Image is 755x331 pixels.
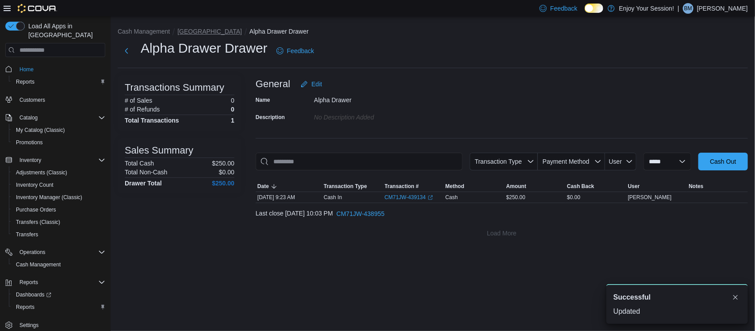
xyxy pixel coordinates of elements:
[12,302,38,312] a: Reports
[12,125,105,135] span: My Catalog (Classic)
[16,112,105,123] span: Catalog
[256,114,285,121] label: Description
[16,112,41,123] button: Catalog
[19,96,45,104] span: Customers
[613,292,651,303] span: Successful
[16,169,67,176] span: Adjustments (Classic)
[212,180,234,187] h4: $250.00
[256,205,748,223] div: Last close [DATE] 10:03 PM
[9,166,109,179] button: Adjustments (Classic)
[231,117,234,124] h4: 1
[16,231,38,238] span: Transfers
[12,229,105,240] span: Transfers
[231,97,234,104] p: 0
[16,219,60,226] span: Transfers (Classic)
[125,97,152,104] h6: # of Sales
[12,204,105,215] span: Purchase Orders
[12,167,71,178] a: Adjustments (Classic)
[322,181,383,192] button: Transaction Type
[613,306,741,317] div: Updated
[470,153,538,170] button: Transaction Type
[9,136,109,149] button: Promotions
[506,183,526,190] span: Amount
[16,155,105,165] span: Inventory
[12,217,64,227] a: Transfers (Classic)
[12,77,38,87] a: Reports
[444,181,505,192] button: Method
[19,114,38,121] span: Catalog
[445,194,458,201] span: Cash
[324,183,367,190] span: Transaction Type
[16,64,37,75] a: Home
[16,277,105,288] span: Reports
[16,194,82,201] span: Inventory Manager (Classic)
[730,292,741,303] button: Dismiss toast
[256,96,270,104] label: Name
[475,158,522,165] span: Transaction Type
[118,28,170,35] button: Cash Management
[9,179,109,191] button: Inventory Count
[18,4,57,13] img: Cova
[219,169,234,176] p: $0.00
[16,94,105,105] span: Customers
[9,191,109,204] button: Inventory Manager (Classic)
[19,157,41,164] span: Inventory
[12,137,46,148] a: Promotions
[16,261,61,268] span: Cash Management
[16,291,51,298] span: Dashboards
[550,4,577,13] span: Feedback
[2,276,109,289] button: Reports
[125,106,160,113] h6: # of Refunds
[314,93,433,104] div: Alpha Drawer
[12,217,105,227] span: Transfers (Classic)
[16,319,105,331] span: Settings
[9,289,109,301] a: Dashboards
[125,160,154,167] h6: Total Cash
[16,139,43,146] span: Promotions
[118,27,748,38] nav: An example of EuiBreadcrumbs
[118,42,135,60] button: Next
[543,158,590,165] span: Payment Method
[16,181,54,189] span: Inventory Count
[16,247,49,258] button: Operations
[628,183,640,190] span: User
[9,228,109,241] button: Transfers
[256,153,463,170] input: This is a search bar. As you type, the results lower in the page will automatically filter.
[125,82,224,93] h3: Transactions Summary
[565,181,626,192] button: Cash Back
[487,229,517,238] span: Load More
[613,292,741,303] div: Notification
[506,194,525,201] span: $250.00
[12,204,60,215] a: Purchase Orders
[2,93,109,106] button: Customers
[297,75,326,93] button: Edit
[383,181,444,192] button: Transaction #
[9,258,109,271] button: Cash Management
[2,246,109,258] button: Operations
[16,206,56,213] span: Purchase Orders
[385,194,433,201] a: CM71JW-439134External link
[9,76,109,88] button: Reports
[2,154,109,166] button: Inventory
[9,124,109,136] button: My Catalog (Classic)
[231,106,234,113] p: 0
[609,158,622,165] span: User
[256,181,322,192] button: Date
[19,322,38,329] span: Settings
[16,95,49,105] a: Customers
[324,194,342,201] p: Cash In
[333,205,388,223] button: CM71JW-438955
[212,160,234,167] p: $250.00
[12,259,64,270] a: Cash Management
[16,127,65,134] span: My Catalog (Classic)
[567,183,594,190] span: Cash Back
[16,247,105,258] span: Operations
[12,192,86,203] a: Inventory Manager (Classic)
[16,78,34,85] span: Reports
[257,183,269,190] span: Date
[12,289,55,300] a: Dashboards
[125,145,193,156] h3: Sales Summary
[684,3,692,14] span: BM
[585,4,603,13] input: Dark Mode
